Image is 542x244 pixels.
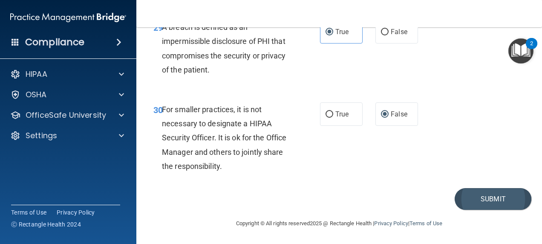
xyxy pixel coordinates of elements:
[508,38,533,64] button: Open Resource Center, 2 new notifications
[455,188,531,210] button: Submit
[381,29,389,35] input: False
[11,208,46,217] a: Terms of Use
[25,36,84,48] h4: Compliance
[162,23,286,74] span: A breach is defined as an impermissible disclosure of PHI that compromises the security or privac...
[26,90,47,100] p: OSHA
[530,44,533,55] div: 2
[391,110,407,118] span: False
[10,110,124,120] a: OfficeSafe University
[11,220,81,229] span: Ⓒ Rectangle Health 2024
[326,29,333,35] input: True
[26,69,47,79] p: HIPAA
[184,210,495,237] div: Copyright © All rights reserved 2025 @ Rectangle Health | |
[409,220,442,227] a: Terms of Use
[10,69,124,79] a: HIPAA
[335,110,349,118] span: True
[57,208,95,217] a: Privacy Policy
[10,90,124,100] a: OSHA
[499,185,532,218] iframe: Drift Widget Chat Controller
[391,28,407,36] span: False
[153,105,163,115] span: 30
[10,131,124,141] a: Settings
[326,111,333,118] input: True
[162,105,286,171] span: For smaller practices, it is not necessary to designate a HIPAA Security Officer. It is ok for th...
[374,220,408,227] a: Privacy Policy
[10,9,126,26] img: PMB logo
[381,111,389,118] input: False
[153,23,163,33] span: 29
[335,28,349,36] span: True
[26,110,106,120] p: OfficeSafe University
[26,131,57,141] p: Settings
